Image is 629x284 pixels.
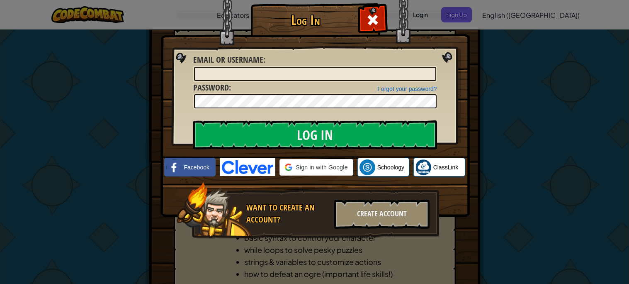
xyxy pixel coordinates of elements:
[193,120,437,149] input: Log In
[415,159,431,175] img: classlink-logo-small.png
[184,163,209,171] span: Facebook
[377,86,437,92] a: Forgot your password?
[246,202,329,225] div: Want to create an account?
[193,82,229,93] span: Password
[377,163,404,171] span: Schoology
[193,54,263,65] span: Email or Username
[296,163,347,171] span: Sign in with Google
[253,13,359,27] h1: Log In
[193,82,231,94] label: :
[220,158,275,176] img: clever-logo-blue.png
[433,163,459,171] span: ClassLink
[279,159,353,176] div: Sign in with Google
[193,54,265,66] label: :
[359,159,375,175] img: schoology.png
[166,159,182,175] img: facebook_small.png
[334,200,430,229] div: Create Account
